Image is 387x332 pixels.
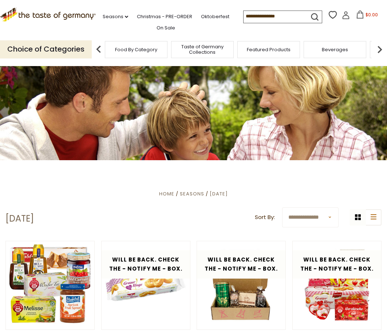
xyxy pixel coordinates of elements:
a: Beverages [322,47,348,52]
a: Home [159,190,174,197]
a: On Sale [157,24,175,32]
img: The Mama Needs Coffee Collection [197,241,285,329]
a: Seasons [103,13,128,21]
h1: [DATE] [5,213,34,224]
a: Oktoberfest [201,13,229,21]
a: Featured Products [247,47,291,52]
button: $0.00 [351,11,382,21]
a: Christmas - PRE-ORDER [137,13,192,21]
span: $0.00 [366,12,378,18]
a: Seasons [180,190,204,197]
label: Sort By: [255,213,275,222]
a: Food By Category [115,47,157,52]
a: Taste of Germany Collections [173,44,232,55]
img: next arrow [372,42,387,57]
img: I Love You Mom Collection [293,241,381,329]
a: [DATE] [210,190,228,197]
img: previous arrow [91,42,106,57]
img: Coppenrath "Grazer Ringe" Shortbread Cookies, 14.1 oz [102,241,190,329]
img: The Taste of Germany Honey Jam Tea Collection, 7pc - FREE SHIPPING [6,241,94,329]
